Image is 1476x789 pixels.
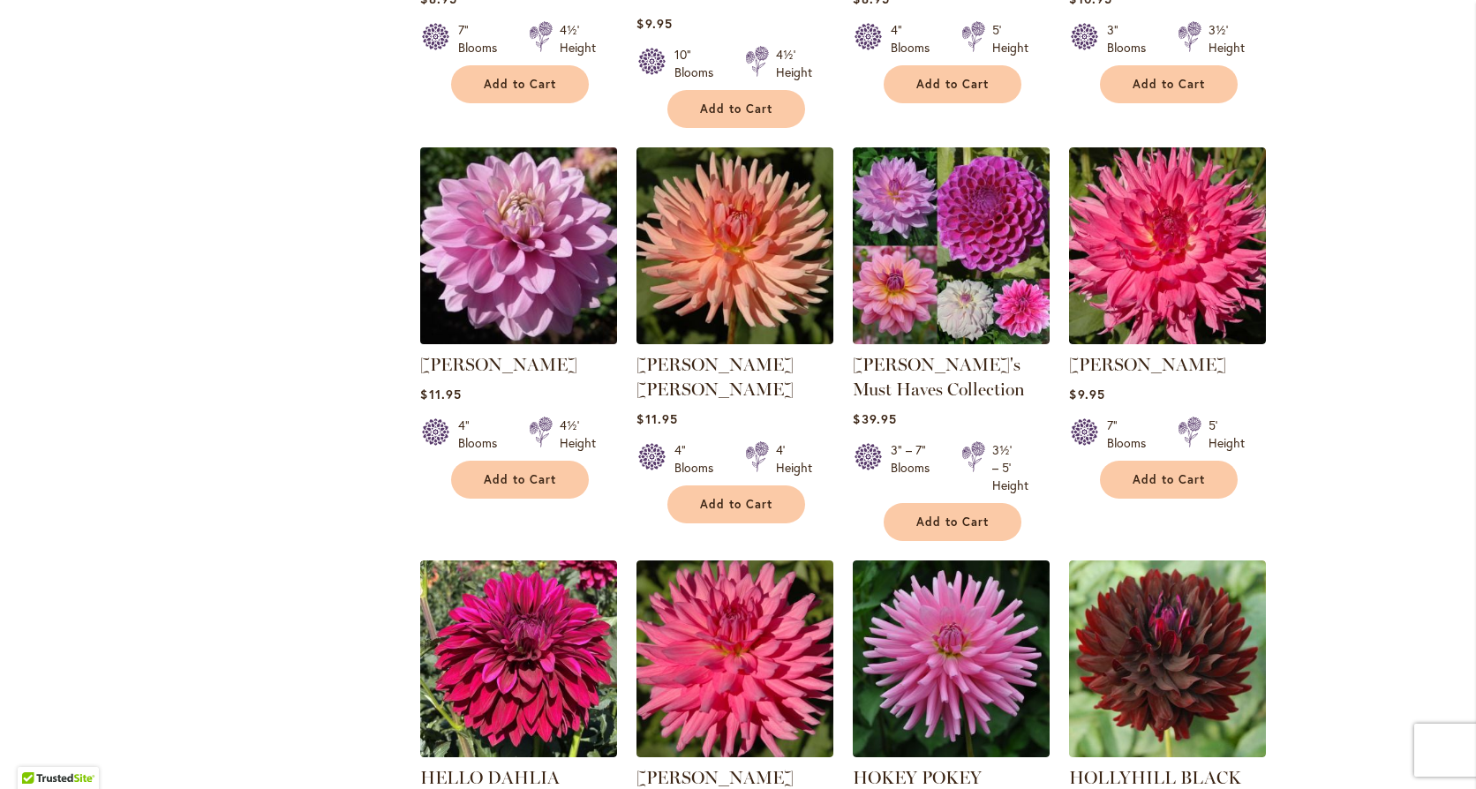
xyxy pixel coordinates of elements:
[420,560,617,757] img: Hello Dahlia
[420,331,617,348] a: HEATHER FEATHER
[853,147,1050,344] img: Heather's Must Haves Collection
[700,497,772,512] span: Add to Cart
[1100,65,1238,103] button: Add to Cart
[636,410,677,427] span: $11.95
[916,515,989,530] span: Add to Cart
[636,744,833,761] a: HERBERT SMITH
[667,485,805,523] button: Add to Cart
[1069,744,1266,761] a: HOLLYHILL BLACK BEAUTY
[1069,147,1266,344] img: HELEN RICHMOND
[636,767,794,788] a: [PERSON_NAME]
[667,90,805,128] button: Add to Cart
[420,767,560,788] a: HELLO DAHLIA
[458,417,508,452] div: 4" Blooms
[13,726,63,776] iframe: Launch Accessibility Center
[1107,21,1156,56] div: 3" Blooms
[636,331,833,348] a: HEATHER MARIE
[451,65,589,103] button: Add to Cart
[884,503,1021,541] button: Add to Cart
[636,15,672,32] span: $9.95
[674,46,724,81] div: 10" Blooms
[636,354,794,400] a: [PERSON_NAME] [PERSON_NAME]
[992,21,1028,56] div: 5' Height
[420,744,617,761] a: Hello Dahlia
[420,386,461,402] span: $11.95
[853,354,1025,400] a: [PERSON_NAME]'s Must Haves Collection
[1133,77,1205,92] span: Add to Cart
[1209,417,1245,452] div: 5' Height
[776,46,812,81] div: 4½' Height
[636,560,833,757] img: HERBERT SMITH
[884,65,1021,103] button: Add to Cart
[891,441,940,494] div: 3" – 7" Blooms
[853,767,982,788] a: HOKEY POKEY
[1209,21,1245,56] div: 3½' Height
[560,417,596,452] div: 4½' Height
[1133,472,1205,487] span: Add to Cart
[1069,560,1266,757] img: HOLLYHILL BLACK BEAUTY
[853,410,896,427] span: $39.95
[891,21,940,56] div: 4" Blooms
[853,331,1050,348] a: Heather's Must Haves Collection
[420,354,577,375] a: [PERSON_NAME]
[853,560,1050,757] img: HOKEY POKEY
[853,744,1050,761] a: HOKEY POKEY
[458,21,508,56] div: 7" Blooms
[484,77,556,92] span: Add to Cart
[776,441,812,477] div: 4' Height
[560,21,596,56] div: 4½' Height
[416,143,622,349] img: HEATHER FEATHER
[1069,354,1226,375] a: [PERSON_NAME]
[700,101,772,116] span: Add to Cart
[1107,417,1156,452] div: 7" Blooms
[1100,461,1238,499] button: Add to Cart
[1069,386,1104,402] span: $9.95
[674,441,724,477] div: 4" Blooms
[1069,331,1266,348] a: HELEN RICHMOND
[636,147,833,344] img: HEATHER MARIE
[484,472,556,487] span: Add to Cart
[916,77,989,92] span: Add to Cart
[451,461,589,499] button: Add to Cart
[992,441,1028,494] div: 3½' – 5' Height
